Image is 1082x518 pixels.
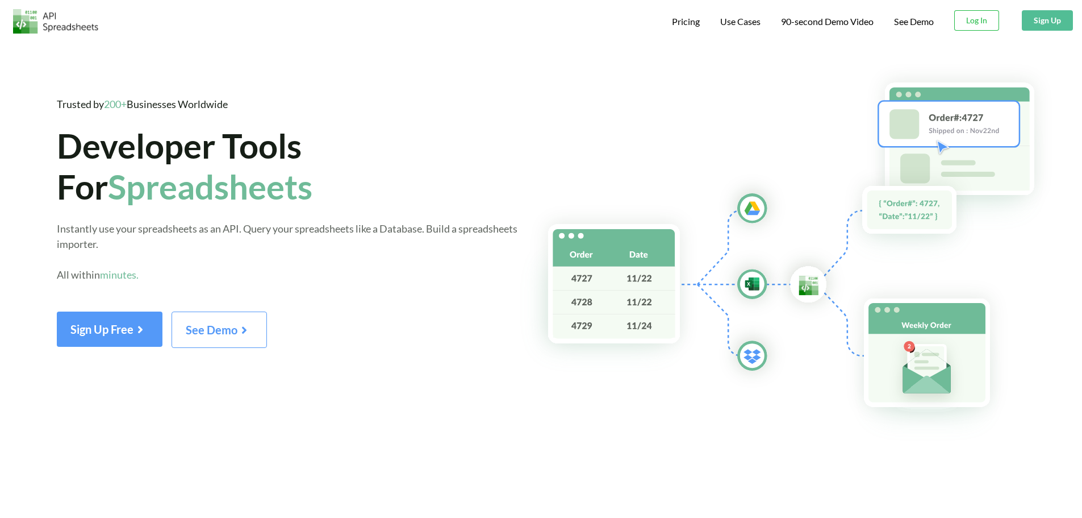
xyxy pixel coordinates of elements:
[1022,10,1073,31] button: Sign Up
[57,98,228,110] span: Trusted by Businesses Worldwide
[519,63,1082,442] img: Hero Spreadsheet Flow
[172,312,267,348] button: See Demo
[13,9,98,34] img: Logo.png
[720,16,761,27] span: Use Cases
[57,312,162,347] button: Sign Up Free
[100,268,139,281] span: minutes.
[57,222,517,281] span: Instantly use your spreadsheets as an API. Query your spreadsheets like a Database. Build a sprea...
[172,327,267,337] a: See Demo
[57,125,312,207] span: Developer Tools For
[104,98,127,110] span: 200+
[894,16,934,28] a: See Demo
[108,166,312,207] span: Spreadsheets
[186,323,253,337] span: See Demo
[781,17,874,26] span: 90-second Demo Video
[954,10,999,31] button: Log In
[70,322,149,336] span: Sign Up Free
[672,16,700,27] span: Pricing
